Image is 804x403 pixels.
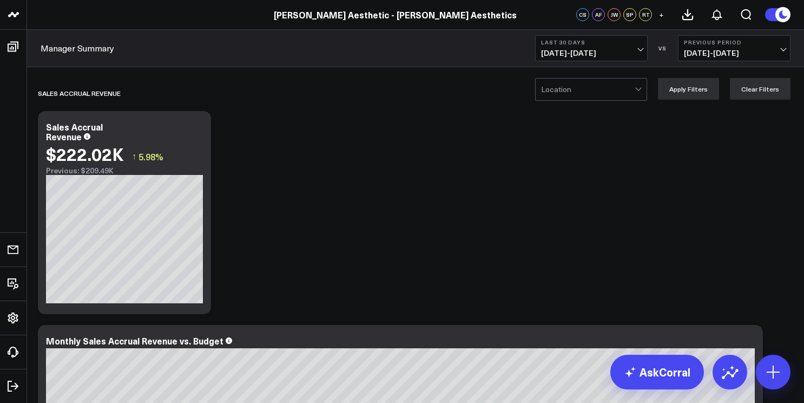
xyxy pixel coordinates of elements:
[46,121,103,142] div: Sales Accrual Revenue
[678,35,790,61] button: Previous Period[DATE]-[DATE]
[576,8,589,21] div: CS
[659,11,664,18] span: +
[684,39,785,45] b: Previous Period
[41,42,114,54] a: Manager Summary
[38,81,121,106] div: Sales Accrual Revenue
[592,8,605,21] div: AF
[541,49,642,57] span: [DATE] - [DATE]
[730,78,790,100] button: Clear Filters
[684,49,785,57] span: [DATE] - [DATE]
[46,144,124,164] div: $222.02K
[274,9,517,21] a: [PERSON_NAME] Aesthetic - [PERSON_NAME] Aesthetics
[658,78,719,100] button: Apply Filters
[46,166,203,175] div: Previous: $209.49K
[139,151,163,162] span: 5.98%
[541,39,642,45] b: Last 30 Days
[623,8,636,21] div: SP
[535,35,648,61] button: Last 30 Days[DATE]-[DATE]
[655,8,668,21] button: +
[610,355,704,389] a: AskCorral
[46,335,223,347] div: Monthly Sales Accrual Revenue vs. Budget
[132,149,136,164] span: ↑
[639,8,652,21] div: RT
[608,8,621,21] div: JW
[653,45,673,51] div: VS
